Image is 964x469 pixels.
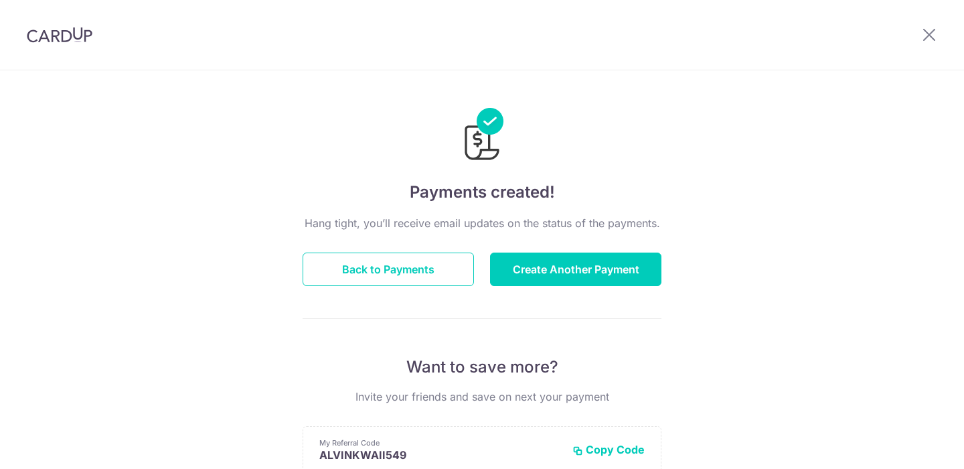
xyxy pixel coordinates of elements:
p: Want to save more? [303,356,661,378]
button: Create Another Payment [490,253,661,286]
button: Back to Payments [303,253,474,286]
p: ALVINKWAII549 [319,448,562,462]
button: Copy Code [572,443,645,456]
p: Invite your friends and save on next your payment [303,389,661,405]
p: Hang tight, you’ll receive email updates on the status of the payments. [303,215,661,231]
h4: Payments created! [303,180,661,204]
img: Payments [461,108,503,164]
img: CardUp [27,27,92,43]
p: My Referral Code [319,438,562,448]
